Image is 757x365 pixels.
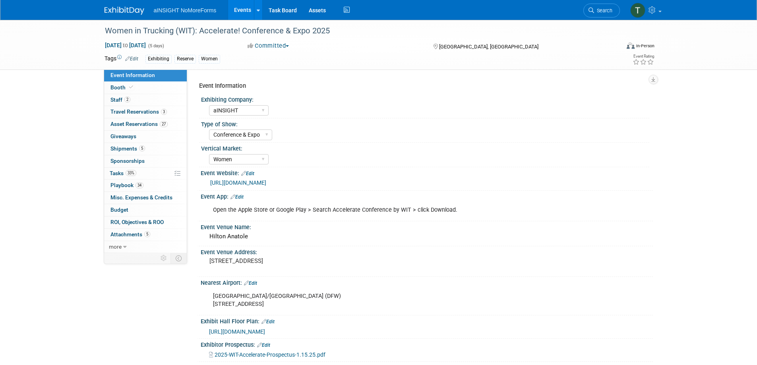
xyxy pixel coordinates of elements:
[147,43,164,48] span: (5 days)
[627,42,635,49] img: Format-Inperson.png
[201,339,653,349] div: Exhibitor Prospectus:
[244,280,257,286] a: Edit
[209,328,265,335] a: [URL][DOMAIN_NAME]
[126,170,136,176] span: 33%
[161,109,167,115] span: 3
[201,94,649,104] div: Exhibiting Company:
[201,143,649,153] div: Vertical Market:
[573,41,655,53] div: Event Format
[210,180,266,186] a: [URL][DOMAIN_NAME]
[110,170,136,176] span: Tasks
[245,42,292,50] button: Committed
[124,97,130,102] span: 2
[104,106,187,118] a: Travel Reservations3
[201,277,653,287] div: Nearest Airport:
[110,207,128,213] span: Budget
[110,194,172,201] span: Misc. Expenses & Credits
[583,4,620,17] a: Search
[139,145,145,151] span: 5
[157,253,171,263] td: Personalize Event Tab Strip
[154,7,217,14] span: aINSIGHT NoMoreForms
[201,221,653,231] div: Event Venue Name:
[110,133,136,139] span: Giveaways
[104,155,187,167] a: Sponsorships
[105,42,146,49] span: [DATE] [DATE]
[439,44,538,50] span: [GEOGRAPHIC_DATA], [GEOGRAPHIC_DATA]
[174,55,196,63] div: Reserve
[104,192,187,204] a: Misc. Expenses & Credits
[125,56,138,62] a: Edit
[110,72,155,78] span: Event Information
[110,158,145,164] span: Sponsorships
[110,219,164,225] span: ROI, Objectives & ROO
[104,204,187,216] a: Budget
[109,243,122,250] span: more
[630,3,645,18] img: Teresa Papanicolaou
[104,94,187,106] a: Staff2
[201,246,653,256] div: Event Venue Address:
[129,85,133,89] i: Booth reservation complete
[105,7,144,15] img: ExhibitDay
[199,55,220,63] div: Women
[110,121,168,127] span: Asset Reservations
[110,108,167,115] span: Travel Reservations
[633,54,654,58] div: Event Rating
[201,118,649,128] div: Type of Show:
[110,231,150,238] span: Attachments
[104,216,187,228] a: ROI, Objectives & ROO
[110,182,143,188] span: Playbook
[201,167,653,178] div: Event Website:
[104,70,187,81] a: Event Information
[241,171,254,176] a: Edit
[104,143,187,155] a: Shipments5
[144,231,150,237] span: 5
[110,97,130,103] span: Staff
[209,257,380,265] pre: [STREET_ADDRESS]
[170,253,187,263] td: Toggle Event Tabs
[104,82,187,94] a: Booth
[122,42,129,48] span: to
[104,168,187,180] a: Tasks33%
[104,131,187,143] a: Giveaways
[257,342,270,348] a: Edit
[104,229,187,241] a: Attachments5
[199,82,647,90] div: Event Information
[104,241,187,253] a: more
[201,191,653,201] div: Event App:
[104,118,187,130] a: Asset Reservations27
[261,319,275,324] a: Edit
[209,351,325,358] a: 2025-WIT-Accelerate-Prospectus-1.15.25.pdf
[136,182,143,188] span: 34
[201,315,653,326] div: Exhibit Hall Floor Plan:
[160,121,168,127] span: 27
[102,24,608,38] div: Women in Trucking (WIT): Accelerate! Conference & Expo 2025
[105,54,138,64] td: Tags
[145,55,172,63] div: Exhibiting
[110,84,135,91] span: Booth
[215,351,325,358] span: 2025-WIT-Accelerate-Prospectus-1.15.25.pdf
[207,288,565,312] div: [GEOGRAPHIC_DATA]/[GEOGRAPHIC_DATA] (DFW) [STREET_ADDRESS]
[594,8,612,14] span: Search
[207,202,565,218] div: Open the Apple Store or Google Play > Search Accelerate Conference by WIT > click Download.
[104,180,187,191] a: Playbook34
[110,145,145,152] span: Shipments
[636,43,654,49] div: In-Person
[207,230,647,243] div: Hilton Anatole
[230,194,244,200] a: Edit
